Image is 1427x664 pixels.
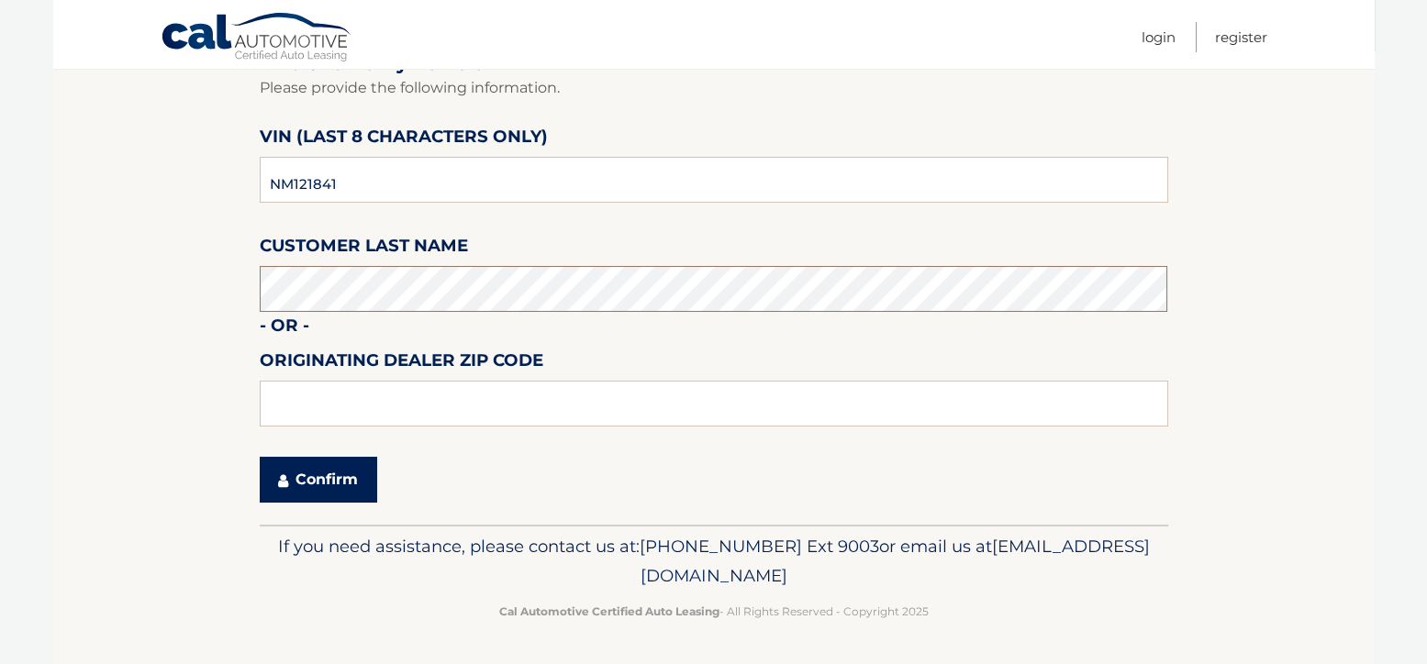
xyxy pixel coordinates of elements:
a: Login [1142,22,1176,52]
span: [PHONE_NUMBER] Ext 9003 [640,536,879,557]
a: Register [1215,22,1267,52]
label: - or - [260,312,309,346]
p: If you need assistance, please contact us at: or email us at [272,532,1156,591]
strong: Cal Automotive Certified Auto Leasing [499,604,719,618]
label: Originating Dealer Zip Code [260,347,543,381]
p: - All Rights Reserved - Copyright 2025 [272,602,1156,621]
label: Customer Last Name [260,232,468,266]
label: VIN (last 8 characters only) [260,123,548,157]
button: Confirm [260,457,377,503]
p: Please provide the following information. [260,75,1168,101]
a: Cal Automotive [161,12,353,65]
